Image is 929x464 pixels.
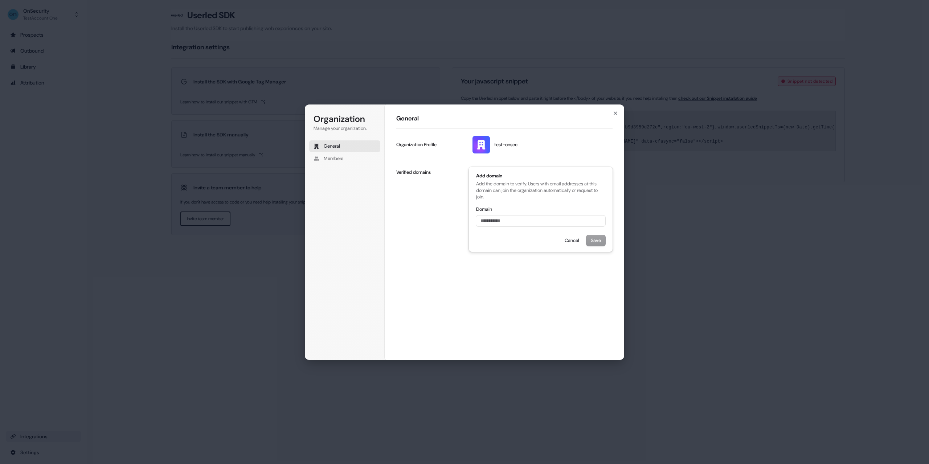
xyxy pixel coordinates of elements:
[314,125,376,132] p: Manage your organization.
[476,181,605,200] p: Add the domain to verify. Users with email addresses at this domain can join the organization aut...
[309,153,380,164] button: Members
[314,113,376,125] h1: Organization
[396,141,437,148] p: Organization Profile
[324,143,340,149] span: General
[476,173,605,179] h1: Add domain
[324,155,343,162] span: Members
[472,136,490,153] img: test-onsec
[309,140,380,152] button: General
[396,114,613,123] h1: General
[560,235,584,246] button: Cancel
[396,169,431,176] p: Verified domains
[476,206,492,213] label: Domain
[494,141,517,148] span: test-onsec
